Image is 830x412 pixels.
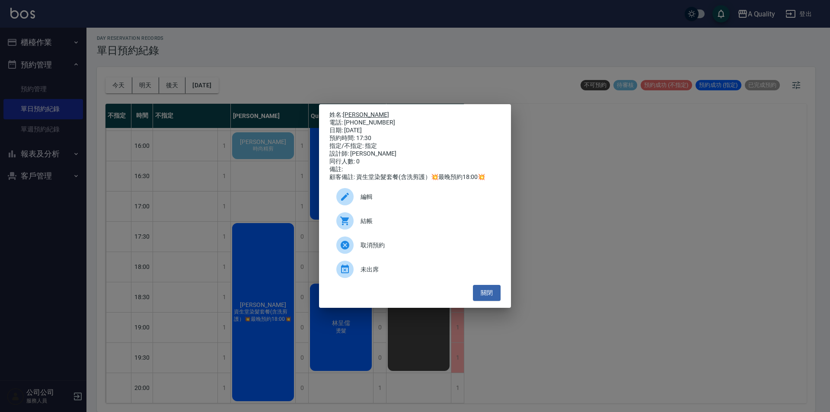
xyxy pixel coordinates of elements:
div: 顧客備註: 資生堂染髮套餐(含洗剪護）💥最晚預約18:00💥 [329,173,501,181]
div: 日期: [DATE] [329,127,501,134]
div: 電話: [PHONE_NUMBER] [329,119,501,127]
span: 取消預約 [361,241,494,250]
div: 編輯 [329,185,501,209]
span: 未出席 [361,265,494,274]
div: 預約時間: 17:30 [329,134,501,142]
div: 未出席 [329,257,501,281]
div: 指定/不指定: 指定 [329,142,501,150]
button: 關閉 [473,285,501,301]
div: 取消預約 [329,233,501,257]
a: [PERSON_NAME] [343,111,389,118]
a: 結帳 [329,209,501,233]
span: 結帳 [361,217,494,226]
div: 備註: [329,166,501,173]
span: 編輯 [361,192,494,201]
p: 姓名: [329,111,501,119]
div: 設計師: [PERSON_NAME] [329,150,501,158]
div: 同行人數: 0 [329,158,501,166]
